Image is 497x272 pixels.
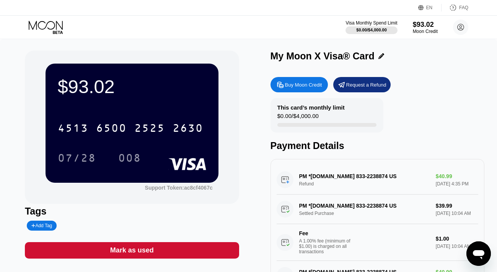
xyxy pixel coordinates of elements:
[418,4,442,11] div: EN
[413,21,438,29] div: $93.02
[277,113,319,123] div: $0.00 / $4,000.00
[299,230,353,236] div: Fee
[145,185,213,191] div: Support Token: ac8cf4067c
[52,148,102,167] div: 07/28
[277,104,345,111] div: This card’s monthly limit
[96,123,127,135] div: 6500
[346,82,386,88] div: Request a Refund
[31,223,52,228] div: Add Tag
[277,224,479,261] div: FeeA 1.00% fee (minimum of $1.00) is charged on all transactions$1.00[DATE] 10:04 AM
[413,21,438,34] div: $93.02Moon Credit
[356,28,387,32] div: $0.00 / $4,000.00
[270,77,328,92] div: Buy Moon Credit
[134,123,165,135] div: 2525
[25,242,239,259] div: Mark as used
[459,5,468,10] div: FAQ
[285,82,322,88] div: Buy Moon Credit
[413,29,438,34] div: Moon Credit
[442,4,468,11] div: FAQ
[53,118,208,138] div: 4513650025252630
[58,123,88,135] div: 4513
[436,244,478,249] div: [DATE] 10:04 AM
[270,140,485,151] div: Payment Details
[110,246,154,255] div: Mark as used
[299,238,357,254] div: A 1.00% fee (minimum of $1.00) is charged on all transactions
[145,185,213,191] div: Support Token:ac8cf4067c
[58,153,96,165] div: 07/28
[426,5,433,10] div: EN
[112,148,147,167] div: 008
[118,153,141,165] div: 008
[58,76,206,97] div: $93.02
[25,206,239,217] div: Tags
[466,241,491,266] iframe: Button to launch messaging window
[345,20,397,26] div: Visa Monthly Spend Limit
[436,236,478,242] div: $1.00
[270,51,375,62] div: My Moon X Visa® Card
[333,77,391,92] div: Request a Refund
[27,221,57,231] div: Add Tag
[173,123,203,135] div: 2630
[345,20,397,34] div: Visa Monthly Spend Limit$0.00/$4,000.00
